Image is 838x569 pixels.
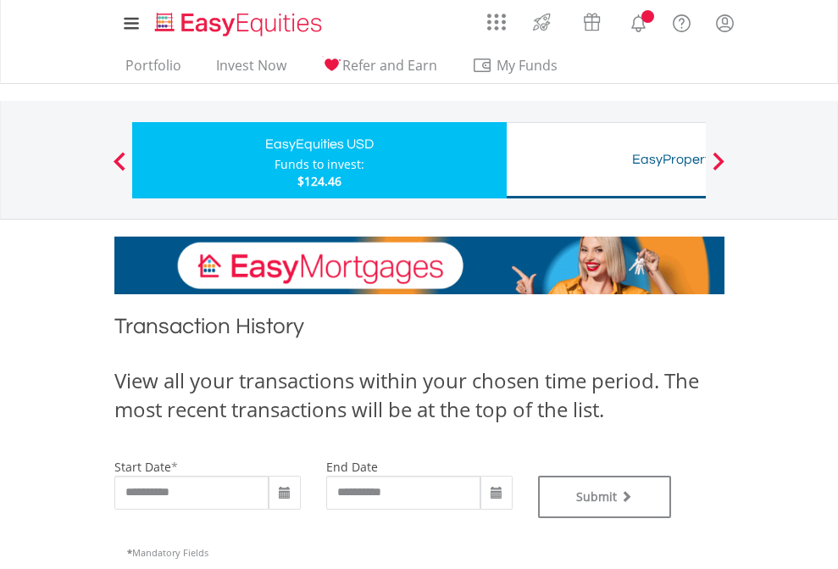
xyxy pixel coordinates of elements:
div: View all your transactions within your chosen time period. The most recent transactions will be a... [114,366,724,425]
button: Submit [538,476,672,518]
label: end date [326,459,378,475]
img: EasyEquities_Logo.png [152,10,329,38]
button: Next [702,160,735,177]
div: EasyEquities USD [142,132,497,156]
a: AppsGrid [476,4,517,31]
span: My Funds [472,54,583,76]
img: EasyMortage Promotion Banner [114,237,724,294]
img: grid-menu-icon.svg [487,13,506,31]
a: Portfolio [119,57,188,83]
a: Invest Now [209,57,293,83]
span: Mandatory Fields [127,546,208,559]
div: Funds to invest: [275,156,364,173]
span: $124.46 [297,173,341,189]
span: Refer and Earn [342,56,437,75]
a: FAQ's and Support [660,4,703,38]
h1: Transaction History [114,311,724,349]
a: Notifications [617,4,660,38]
button: Previous [103,160,136,177]
a: Home page [148,4,329,38]
label: start date [114,459,171,475]
a: Vouchers [567,4,617,36]
img: vouchers-v2.svg [578,8,606,36]
a: My Profile [703,4,746,42]
a: Refer and Earn [314,57,444,83]
img: thrive-v2.svg [528,8,556,36]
